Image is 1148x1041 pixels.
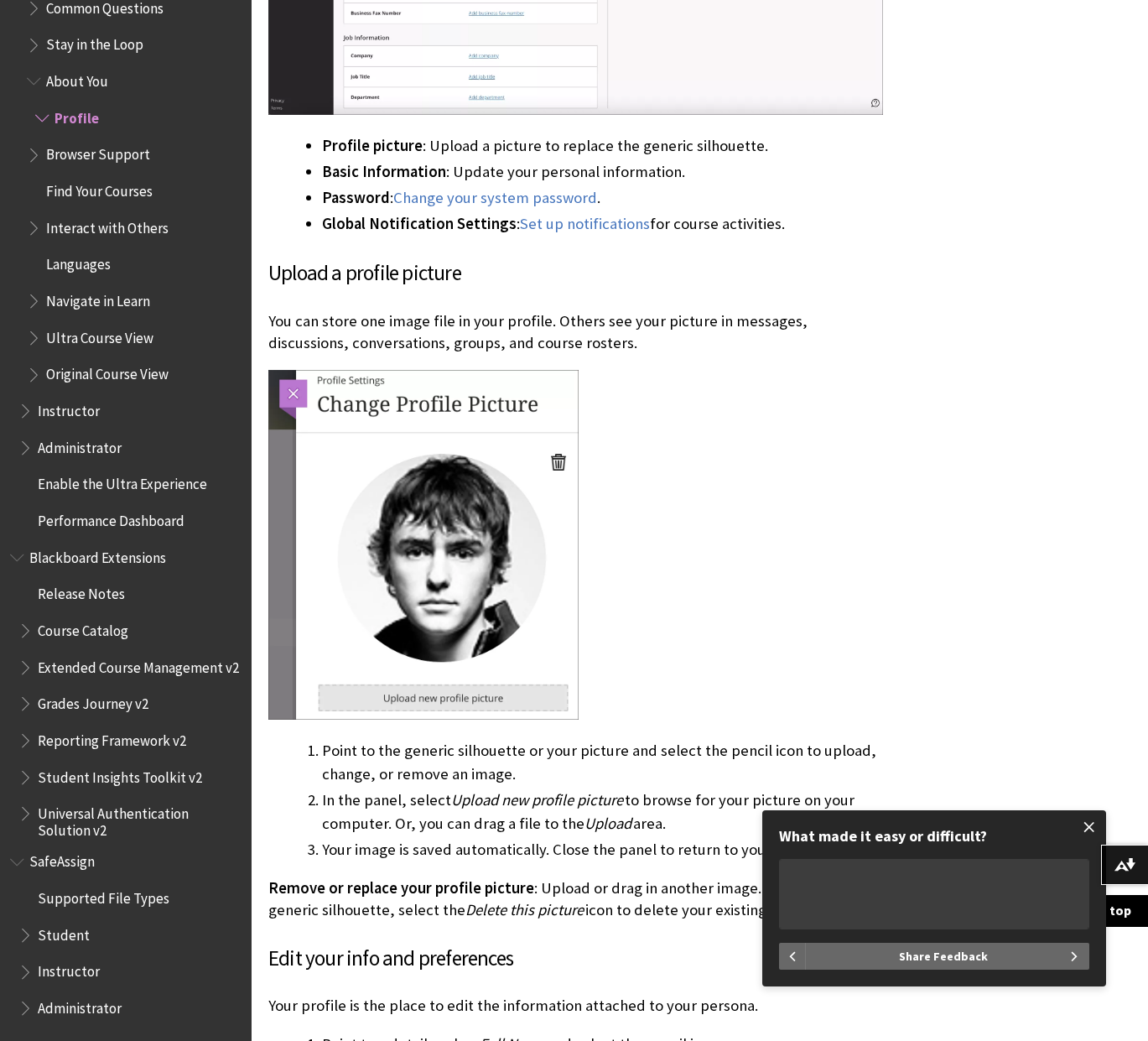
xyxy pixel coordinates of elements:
span: Student [38,921,90,944]
nav: Book outline for Blackboard SafeAssign [10,848,242,1023]
h3: Edit your info and preferences [268,943,883,975]
a: Change your system password [393,188,597,208]
li: : . [322,186,883,210]
p: : Upload or drag in another image. To return to the generic silhouette, select the icon to delete... [268,877,883,921]
nav: Book outline for Blackboard Extensions [10,544,242,840]
button: Share Feedback [806,943,1089,970]
span: Performance Dashboard [38,507,184,529]
span: Upload new profile picture [451,790,623,809]
span: Enable the Ultra Experience [38,471,207,493]
span: Extended Course Management v2 [38,653,239,676]
span: Supported File Types [38,884,169,907]
span: Universal Authentication Solution v2 [38,799,240,839]
span: Student Insights Toolkit v2 [38,763,202,786]
span: Blackboard Extensions [29,544,166,566]
span: Remove or replace your profile picture [268,878,534,898]
span: Basic Information [322,162,446,181]
span: Reporting Framework v2 [38,726,186,749]
span: Instructor [38,397,100,419]
li: Point to the generic silhouette or your picture and select the pencil icon to upload, change, or ... [322,739,883,786]
span: Interact with Others [46,214,169,237]
span: Administrator [38,434,122,456]
li: : Update your personal information. [322,160,883,184]
li: : for course activities. [322,212,883,236]
h3: Upload a profile picture [268,258,883,289]
li: : Upload a picture to replace the generic silhouette. [322,134,883,158]
p: Your profile is the place to edit the information attached to your persona. [268,995,883,1017]
span: Navigate in Learn [46,287,150,310]
textarea: What made it easy or difficult? [779,859,1089,929]
span: About You [46,67,108,90]
span: Share Feedback [899,943,988,970]
span: Stay in the Loop [46,31,143,54]
span: Delete this picture [465,900,584,919]
span: Profile picture [322,136,423,155]
span: Browser Support [46,141,150,164]
span: Administrator [38,994,122,1017]
span: Grades Journey v2 [38,690,148,712]
span: Global Notification Settings [322,214,517,233]
span: Find Your Courses [46,177,153,200]
span: Languages [46,251,111,273]
span: Password [322,188,390,207]
span: Upload [584,814,631,833]
span: Course Catalog [38,617,128,639]
span: Ultra Course View [46,324,153,346]
span: SafeAssign [29,848,95,871]
li: Your image is saved automatically. Close the panel to return to your profile. [322,838,883,861]
li: In the panel, select to browse for your picture on your computer. Or, you can drag a file to the ... [322,789,883,835]
span: Instructor [38,958,100,981]
div: What made it easy or difficult? [779,827,1089,846]
a: Set up notifications [520,214,650,234]
span: Profile [55,104,99,127]
span: Release Notes [38,580,125,603]
span: Original Course View [46,361,169,383]
p: You can store one image file in your profile. Others see your picture in messages, discussions, c... [268,310,883,354]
